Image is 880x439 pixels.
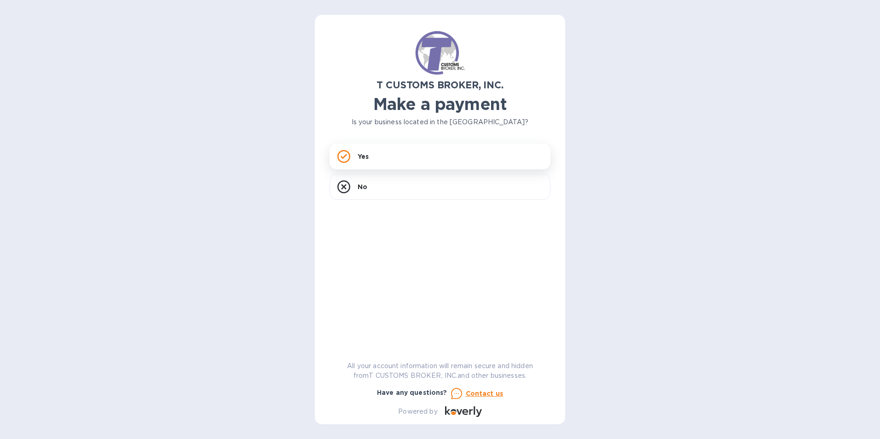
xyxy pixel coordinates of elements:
p: Yes [358,152,369,161]
h1: Make a payment [330,94,550,114]
p: Powered by [398,407,437,416]
p: No [358,182,367,191]
b: T CUSTOMS BROKER, INC. [376,79,503,91]
p: Is your business located in the [GEOGRAPHIC_DATA]? [330,117,550,127]
p: All your account information will remain secure and hidden from T CUSTOMS BROKER, INC. and other ... [330,361,550,381]
b: Have any questions? [377,389,447,396]
u: Contact us [466,390,504,397]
